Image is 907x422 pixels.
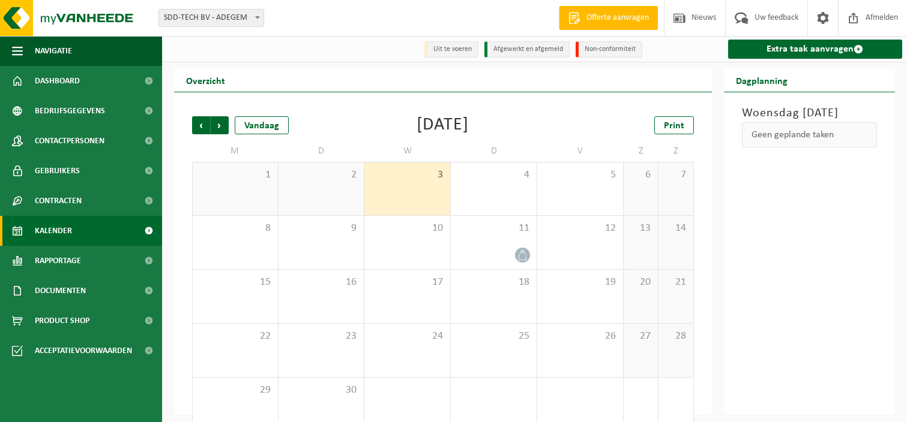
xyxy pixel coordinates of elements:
h3: Woensdag [DATE] [742,104,877,122]
td: D [451,140,537,162]
span: 2 [285,168,358,182]
span: 6 [630,168,652,182]
span: 7 [664,168,687,182]
span: 26 [543,330,617,343]
span: 9 [285,222,358,235]
span: Product Shop [35,306,89,336]
td: Z [658,140,694,162]
li: Afgewerkt en afgemeld [484,41,570,58]
span: 27 [630,330,652,343]
span: 20 [630,276,652,289]
span: 25 [457,330,531,343]
td: V [537,140,624,162]
a: Print [654,116,694,134]
span: 12 [543,222,617,235]
span: Documenten [35,276,86,306]
li: Uit te voeren [424,41,478,58]
span: 19 [543,276,617,289]
div: Geen geplande taken [742,122,877,147]
span: 22 [199,330,272,343]
span: Volgende [211,116,229,134]
span: 11 [457,222,531,235]
span: SDD-TECH BV - ADEGEM [159,10,264,26]
span: 17 [370,276,444,289]
span: 21 [664,276,687,289]
span: 24 [370,330,444,343]
div: [DATE] [417,116,469,134]
span: Print [664,121,684,131]
span: SDD-TECH BV - ADEGEM [158,9,264,27]
span: Acceptatievoorwaarden [35,336,132,366]
td: W [364,140,451,162]
span: Contracten [35,186,82,216]
span: Contactpersonen [35,126,104,156]
span: 23 [285,330,358,343]
td: M [192,140,279,162]
a: Extra taak aanvragen [728,40,902,59]
li: Non-conformiteit [576,41,642,58]
span: 8 [199,222,272,235]
span: 16 [285,276,358,289]
span: 14 [664,222,687,235]
span: 15 [199,276,272,289]
span: Bedrijfsgegevens [35,96,105,126]
h2: Overzicht [174,68,237,92]
span: 18 [457,276,531,289]
span: 5 [543,168,617,182]
span: 28 [664,330,687,343]
span: Vorige [192,116,210,134]
span: Rapportage [35,246,81,276]
span: Offerte aanvragen [583,12,652,24]
span: Navigatie [35,36,72,66]
a: Offerte aanvragen [559,6,658,30]
span: Dashboard [35,66,80,96]
span: 3 [370,168,444,182]
span: 30 [285,384,358,397]
span: 4 [457,168,531,182]
span: 1 [199,168,272,182]
span: 29 [199,384,272,397]
span: 13 [630,222,652,235]
td: D [279,140,365,162]
h2: Dagplanning [724,68,800,92]
div: Vandaag [235,116,289,134]
span: 10 [370,222,444,235]
td: Z [624,140,659,162]
span: Gebruikers [35,156,80,186]
span: Kalender [35,216,72,246]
